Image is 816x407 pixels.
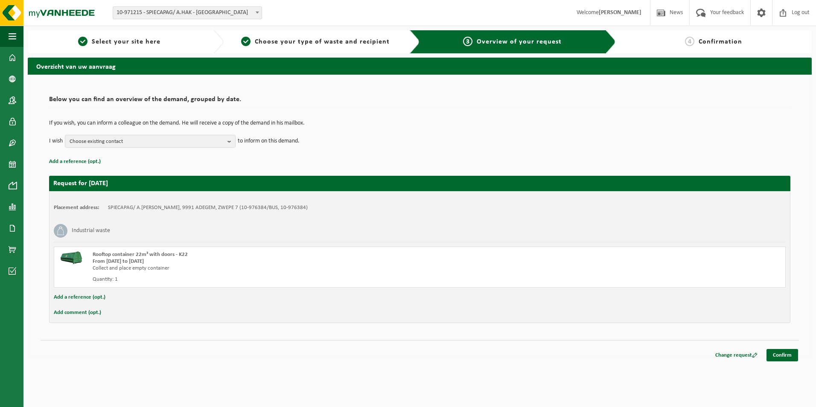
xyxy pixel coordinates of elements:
[49,120,790,126] p: If you wish, you can inform a colleague on the demand. He will receive a copy of the demand in hi...
[93,265,454,272] div: Collect and place empty container
[92,38,160,45] span: Select your site here
[49,156,101,167] button: Add a reference (opt.)
[54,307,101,318] button: Add comment (opt.)
[53,180,108,187] strong: Request for [DATE]
[54,292,105,303] button: Add a reference (opt.)
[28,58,812,74] h2: Overzicht van uw aanvraag
[54,205,99,210] strong: Placement address:
[32,37,207,47] a: 1Select your site here
[463,37,472,46] span: 3
[685,37,694,46] span: 4
[58,251,84,264] img: HK-XK-22-GN-00.png
[113,6,262,19] span: 10-971215 - SPIECAPAG/ A.HAK - BRUGGE
[108,204,308,211] td: SPIECAPAG/ A.[PERSON_NAME], 9991 ADEGEM, ZWEPE 7 (10-976384/BUS, 10-976384)
[70,135,224,148] span: Choose existing contact
[72,224,110,238] h3: Industrial waste
[93,252,188,257] span: Rooftop container 22m³ with doors - K22
[255,38,390,45] span: Choose your type of waste and recipient
[241,37,251,46] span: 2
[766,349,798,361] a: Confirm
[78,37,87,46] span: 1
[93,259,144,264] strong: From [DATE] to [DATE]
[93,276,454,283] div: Quantity: 1
[599,9,641,16] strong: [PERSON_NAME]
[49,135,63,148] p: I wish
[65,135,236,148] button: Choose existing contact
[238,135,300,148] p: to inform on this demand.
[699,38,742,45] span: Confirmation
[709,349,764,361] a: Change request
[113,7,262,19] span: 10-971215 - SPIECAPAG/ A.HAK - BRUGGE
[477,38,562,45] span: Overview of your request
[49,96,790,108] h2: Below you can find an overview of the demand, grouped by date.
[228,37,402,47] a: 2Choose your type of waste and recipient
